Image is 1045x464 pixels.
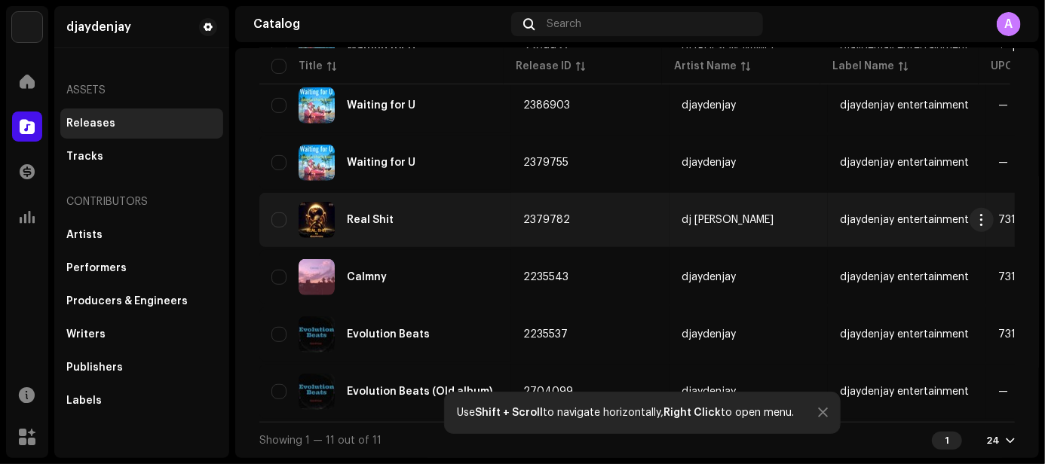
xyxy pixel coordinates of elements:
div: Releases [66,118,115,130]
span: djaydenjay entertainment [840,100,969,111]
div: djaydenjay [682,329,736,340]
div: dj [PERSON_NAME] [682,215,774,225]
span: djaydenjay [682,100,816,111]
re-m-nav-item: Releases [60,108,223,139]
img: bb549e82-3f54-41b5-8d74-ce06bd45c366 [12,12,42,42]
img: 5d8854b6-677d-4534-8862-21abc25ebb52 [299,374,335,410]
span: 2704099 [523,386,573,397]
span: 2379755 [523,157,568,168]
span: — [998,157,1008,168]
span: djaydenjay [682,329,816,340]
re-m-nav-item: Publishers [60,353,223,383]
div: djaydenjay [682,272,736,282]
div: Artist Name [674,59,737,74]
img: dde5480f-fc7b-4083-a5c0-7791d98776f9 [299,259,335,295]
span: djaydenjay [682,157,816,168]
re-m-nav-item: Writers [60,319,223,350]
span: Search [547,18,581,30]
span: djaydenjay entertainment [840,157,969,168]
re-a-nav-header: Assets [60,72,223,108]
div: Publishers [66,362,123,374]
strong: Right Click [663,408,721,418]
div: Performers [66,262,127,274]
div: Producers & Engineers [66,295,188,307]
re-m-nav-item: Performers [60,253,223,283]
div: Artists [66,229,103,241]
div: djaydenjay [682,157,736,168]
span: 2235537 [523,329,568,340]
re-m-nav-item: Producers & Engineers [60,286,223,316]
div: djaydenjay [66,21,131,33]
div: A [997,12,1021,36]
div: Label Name [832,59,894,74]
div: 24 [986,435,1000,447]
re-m-nav-item: Labels [60,386,223,416]
span: dj ayden jay [682,215,816,225]
div: Writers [66,328,106,340]
re-m-nav-item: Tracks [60,142,223,172]
img: 8104f35b-1f7d-4100-a992-37c62fda6e35 [299,202,335,238]
div: Calmny [347,272,387,282]
div: Release ID [516,59,572,74]
re-m-nav-item: Artists [60,220,223,250]
span: djaydenjay [682,386,816,397]
span: 2386903 [523,100,570,111]
span: Showing 1 — 11 out of 11 [259,435,382,446]
img: 1c9d6adf-1412-4f4a-9277-0e8a6c0d70c7 [299,87,335,124]
img: 1e593b99-9c9d-436b-9785-db97943f7317 [299,316,335,353]
span: 2379782 [523,215,570,225]
div: Use to navigate horizontally, to open menu. [457,407,794,419]
div: Evolution Beats [347,329,430,340]
div: Evolution Beats (Old album) [347,386,492,397]
div: Labels [66,395,102,407]
span: djaydenjay entertainment [840,215,969,225]
div: Waiting for U [347,157,415,168]
span: — [998,100,1008,111]
div: djaydenjay [682,100,736,111]
div: Catalog [253,18,505,30]
div: Tracks [66,151,103,163]
span: djaydenjay entertainment [840,386,969,397]
div: djaydenjay [682,386,736,397]
div: Title [299,59,323,74]
div: Waiting for U [347,100,415,111]
img: 83decb81-e60d-45bf-8d63-2fcb6121b40c [299,145,335,181]
re-a-nav-header: Contributors [60,184,223,220]
span: djaydenjay entertainment [840,272,969,282]
span: — [998,386,1008,397]
strong: Shift + Scroll [475,408,543,418]
span: djaydenjay entertainment [840,329,969,340]
span: djaydenjay [682,272,816,282]
span: 2235543 [523,272,568,282]
div: Real Shit [347,215,394,225]
div: 1 [932,432,962,450]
